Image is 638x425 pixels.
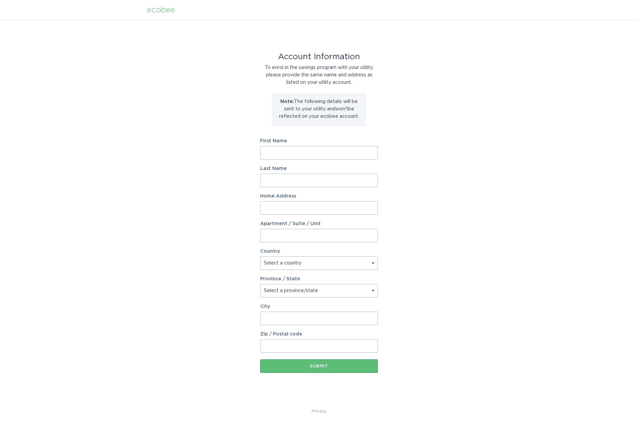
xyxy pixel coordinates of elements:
[260,359,378,373] button: Submit
[260,53,378,61] div: Account Information
[264,364,374,368] div: Submit
[260,304,378,309] label: City
[312,408,326,415] a: Privacy Policy & Terms of Use
[260,332,378,337] label: Zip / Postal code
[260,221,378,226] label: Apartment / Suite / Unit
[260,194,378,199] label: Home Address
[280,99,294,104] strong: Note:
[260,277,300,281] label: Province / State
[260,166,378,171] label: Last Name
[277,98,361,120] p: The following details will be sent to your utility and won't be reflected on your ecobee account.
[260,64,378,86] div: To enrol in the savings program with your utility, please provide the same name and address as li...
[260,249,280,254] label: Country
[260,139,378,143] label: First Name
[147,6,175,14] div: ecobee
